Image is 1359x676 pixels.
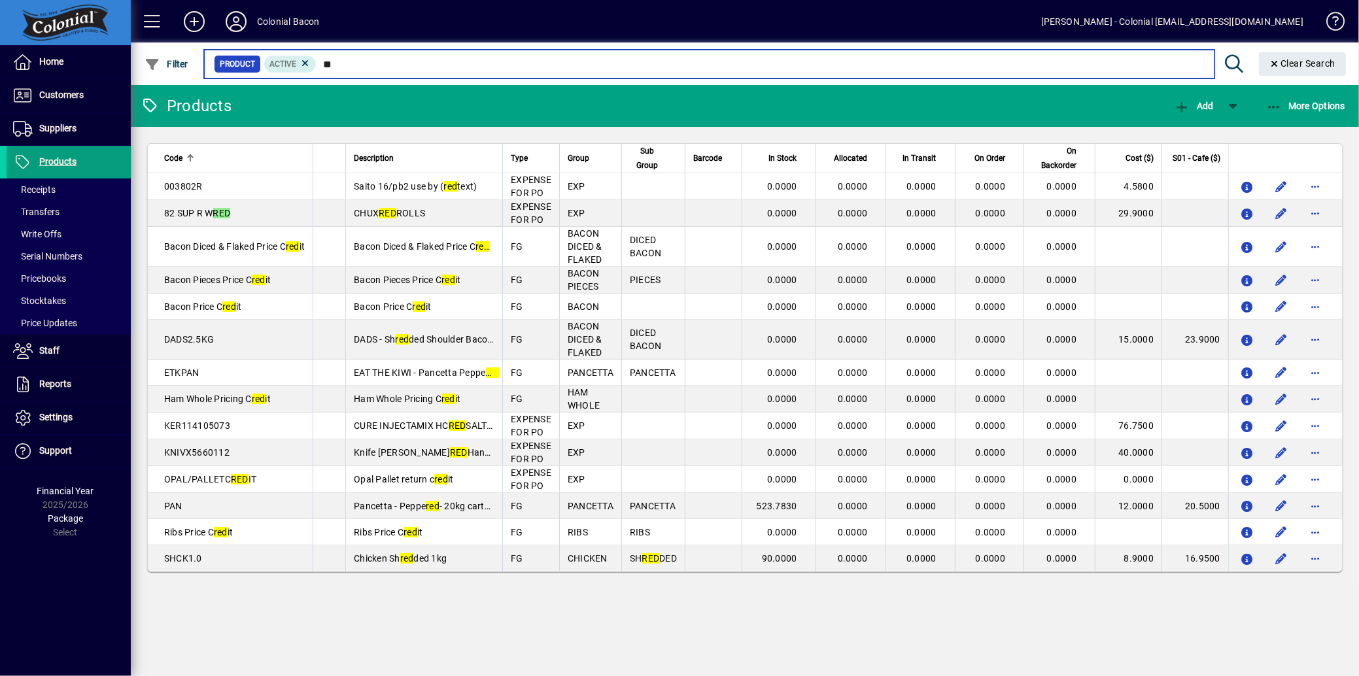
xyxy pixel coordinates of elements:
[906,334,937,345] span: 0.0000
[976,241,1006,252] span: 0.0000
[511,275,523,285] span: FG
[1095,439,1161,466] td: 40.0000
[444,181,458,192] em: red
[568,447,585,458] span: EXP
[568,387,600,411] span: HAM WHOLE
[1271,236,1292,257] button: Edit
[1095,493,1161,519] td: 12.0000
[164,394,271,404] span: Ham Whole Pricing C it
[1161,320,1228,360] td: 23.9000
[164,420,230,431] span: KER114105073
[838,527,868,537] span: 0.0000
[511,241,523,252] span: FG
[1047,553,1077,564] span: 0.0000
[1305,496,1326,516] button: More options
[39,56,63,67] span: Home
[511,367,523,378] span: FG
[1271,469,1292,490] button: Edit
[215,10,257,33] button: Profile
[441,275,455,285] em: red
[511,527,523,537] span: FG
[974,151,1005,165] span: On Order
[906,275,937,285] span: 0.0000
[354,151,494,165] div: Description
[354,181,477,192] span: Saito 16/pb2 use by ( text)
[213,208,231,218] em: RED
[906,181,937,192] span: 0.0000
[906,527,937,537] span: 0.0000
[1041,11,1303,32] div: [PERSON_NAME] - Colonial [EMAIL_ADDRESS][DOMAIN_NAME]
[1161,545,1228,571] td: 16.9500
[13,184,56,195] span: Receipts
[511,151,551,165] div: Type
[976,501,1006,511] span: 0.0000
[1269,58,1336,69] span: Clear Search
[426,501,439,511] em: red
[757,501,797,511] span: 523.7830
[976,334,1006,345] span: 0.0000
[13,251,82,262] span: Serial Numbers
[630,328,661,351] span: DICED BACON
[838,501,868,511] span: 0.0000
[354,420,559,431] span: CURE INJECTAMIX HC SALT 10.4KG ($76.01)
[7,267,131,290] a: Pricebooks
[963,151,1017,165] div: On Order
[568,527,588,537] span: RIBS
[1047,275,1077,285] span: 0.0000
[1047,334,1077,345] span: 0.0000
[164,241,305,252] span: Bacon Diced & Flaked Price C it
[7,335,131,367] a: Staff
[568,501,613,511] span: PANCETTA
[976,394,1006,404] span: 0.0000
[252,394,266,404] em: red
[1316,3,1343,45] a: Knowledge Base
[630,144,677,173] div: Sub Group
[1305,269,1326,290] button: More options
[37,486,94,496] span: Financial Year
[164,367,199,378] span: ETKPAN
[511,151,528,165] span: Type
[7,112,131,145] a: Suppliers
[568,321,602,358] span: BACON DICED & FLAKED
[1271,362,1292,383] button: Edit
[7,178,131,201] a: Receipts
[39,412,73,422] span: Settings
[231,474,249,484] em: RED
[7,312,131,334] a: Price Updates
[396,334,409,345] em: red
[164,501,182,511] span: PAN
[838,241,868,252] span: 0.0000
[7,245,131,267] a: Serial Numbers
[906,394,937,404] span: 0.0000
[441,394,455,404] em: red
[13,229,61,239] span: Write Offs
[1271,522,1292,543] button: Edit
[767,275,797,285] span: 0.0000
[354,527,422,537] span: Ribs Price C it
[838,394,868,404] span: 0.0000
[164,301,242,312] span: Bacon Price C it
[214,527,228,537] em: red
[838,301,868,312] span: 0.0000
[568,553,608,564] span: CHICKEN
[838,474,868,484] span: 0.0000
[1305,522,1326,543] button: More options
[1047,527,1077,537] span: 0.0000
[264,56,317,73] mat-chip: Activation Status: Active
[164,275,271,285] span: Bacon Pieces Price C it
[767,447,797,458] span: 0.0000
[379,208,396,218] em: RED
[354,394,460,404] span: Ham Whole Pricing C it
[767,208,797,218] span: 0.0000
[1271,296,1292,317] button: Edit
[1305,176,1326,197] button: More options
[1047,208,1077,218] span: 0.0000
[568,420,585,431] span: EXP
[354,334,583,345] span: DADS - Sh ded Shoulder Bacon Bulked Packed 2.5kg
[449,420,466,431] em: RED
[568,228,602,265] span: BACON DICED & FLAKED
[1095,545,1161,571] td: 8.9000
[906,420,937,431] span: 0.0000
[511,394,523,404] span: FG
[434,474,448,484] em: red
